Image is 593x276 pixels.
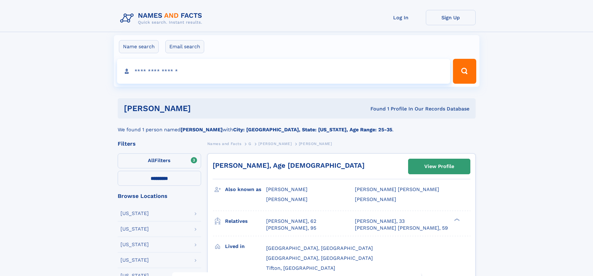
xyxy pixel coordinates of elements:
[181,127,223,133] b: [PERSON_NAME]
[148,157,154,163] span: All
[266,225,316,232] a: [PERSON_NAME], 95
[426,10,476,25] a: Sign Up
[376,10,426,25] a: Log In
[266,265,335,271] span: Tifton, [GEOGRAPHIC_DATA]
[118,193,201,199] div: Browse Locations
[225,241,266,252] h3: Lived in
[213,161,365,169] a: [PERSON_NAME], Age [DEMOGRAPHIC_DATA]
[266,255,373,261] span: [GEOGRAPHIC_DATA], [GEOGRAPHIC_DATA]
[120,211,149,216] div: [US_STATE]
[117,59,450,84] input: search input
[408,159,470,174] a: View Profile
[207,140,242,147] a: Names and Facts
[233,127,392,133] b: City: [GEOGRAPHIC_DATA], State: [US_STATE], Age Range: 25-35
[118,153,201,168] label: Filters
[355,186,439,192] span: [PERSON_NAME] [PERSON_NAME]
[124,105,281,112] h1: [PERSON_NAME]
[225,184,266,195] h3: Also known as
[248,140,252,147] a: G
[248,142,252,146] span: G
[258,142,292,146] span: [PERSON_NAME]
[355,196,396,202] span: [PERSON_NAME]
[258,140,292,147] a: [PERSON_NAME]
[120,258,149,263] div: [US_STATE]
[118,10,207,27] img: Logo Names and Facts
[266,186,308,192] span: [PERSON_NAME]
[424,159,454,174] div: View Profile
[266,245,373,251] span: [GEOGRAPHIC_DATA], [GEOGRAPHIC_DATA]
[120,242,149,247] div: [US_STATE]
[299,142,332,146] span: [PERSON_NAME]
[165,40,204,53] label: Email search
[453,59,476,84] button: Search Button
[225,216,266,227] h3: Relatives
[280,105,469,112] div: Found 1 Profile In Our Records Database
[120,227,149,232] div: [US_STATE]
[355,218,405,225] a: [PERSON_NAME], 33
[118,141,201,147] div: Filters
[355,225,448,232] a: [PERSON_NAME] [PERSON_NAME], 59
[118,119,476,133] div: We found 1 person named with .
[119,40,159,53] label: Name search
[266,196,308,202] span: [PERSON_NAME]
[266,218,316,225] a: [PERSON_NAME], 62
[453,218,460,222] div: ❯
